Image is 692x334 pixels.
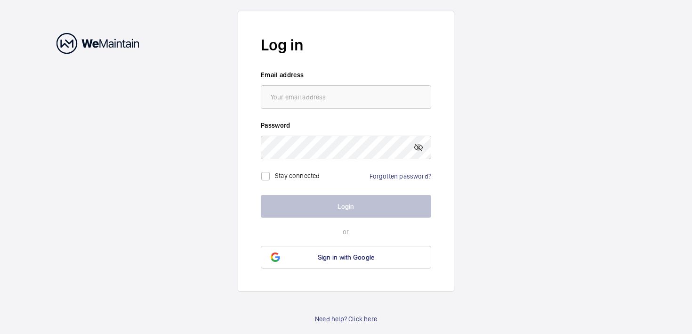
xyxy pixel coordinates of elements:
[261,85,431,109] input: Your email address
[261,70,431,80] label: Email address
[261,34,431,56] h2: Log in
[261,227,431,236] p: or
[261,195,431,218] button: Login
[318,253,375,261] span: Sign in with Google
[275,171,320,179] label: Stay connected
[315,314,377,324] a: Need help? Click here
[261,121,431,130] label: Password
[370,172,431,180] a: Forgotten password?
